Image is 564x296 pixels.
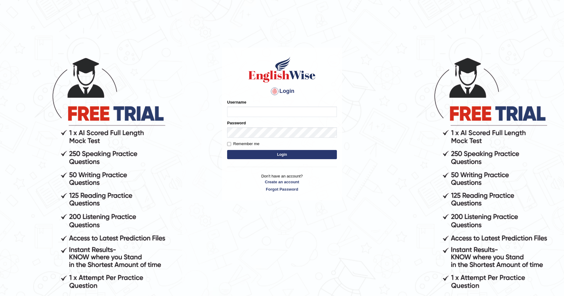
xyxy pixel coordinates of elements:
[227,99,246,105] label: Username
[227,86,337,96] h4: Login
[227,173,337,192] p: Don't have an account?
[227,179,337,185] a: Create an account
[227,120,246,126] label: Password
[227,141,259,147] label: Remember me
[227,150,337,159] button: Login
[227,186,337,192] a: Forgot Password
[247,56,317,83] img: Logo of English Wise sign in for intelligent practice with AI
[227,142,231,146] input: Remember me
